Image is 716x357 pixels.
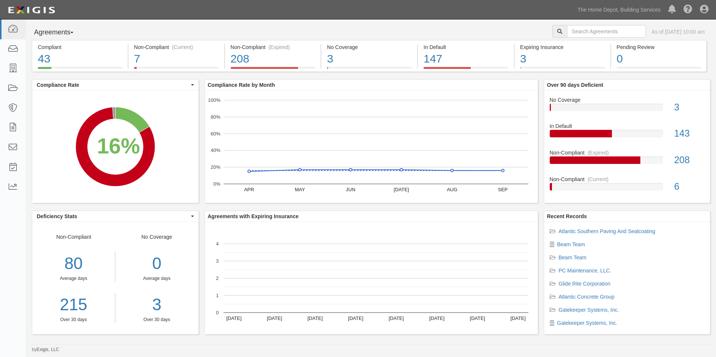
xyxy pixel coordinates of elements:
a: Non-Compliant(Current)7 [128,67,224,73]
div: 147 [424,51,508,67]
text: [DATE] [429,315,445,321]
b: Compliance Rate by Month [208,82,275,88]
div: (Current) [172,43,193,51]
div: Average days [121,275,193,282]
div: (Expired) [588,149,609,156]
a: Compliant43 [32,67,128,73]
div: No Coverage [544,96,710,104]
a: Glide Rite Corporation [559,281,611,287]
text: 20% [210,164,220,170]
a: Non-Compliant(Current)6 [550,176,705,196]
text: 1 [216,293,218,298]
a: Exigis, LLC [37,347,59,352]
b: Recent Records [547,213,587,219]
a: In Default143 [550,122,705,149]
a: Non-Compliant(Expired)208 [225,67,321,73]
a: PC Maintenance, LLC. [559,268,612,274]
a: Gatekeeper Systems, Inc. [559,307,619,313]
img: logo-5460c22ac91f19d4615b14bd174203de0afe785f0fc80cf4dbbc73dc1793850b.png [6,3,57,17]
span: Deficiency Stats [37,213,189,220]
text: 100% [208,97,221,103]
a: Beam Team [559,254,586,260]
div: 143 [668,127,710,140]
div: (Expired) [268,43,290,51]
text: [DATE] [510,315,525,321]
div: Compliant [38,43,122,51]
text: [DATE] [388,315,404,321]
button: Agreements [32,25,88,40]
text: [DATE] [394,187,409,192]
text: 3 [216,258,218,264]
span: Compliance Rate [37,81,189,89]
div: No Coverage [115,233,198,323]
b: Agreements with Expiring Insurance [208,213,299,219]
div: 0 [121,252,193,275]
button: Deficiency Stats [32,211,198,222]
text: AUG [447,187,457,192]
div: Non-Compliant (Expired) [231,43,315,51]
div: 16% [97,131,140,162]
small: by [32,347,59,353]
text: MAY [295,187,305,192]
div: Expiring Insurance [520,43,605,51]
div: 3 [668,101,710,114]
div: In Default [544,122,710,130]
a: Gatekeeper Systems, Inc. [557,320,618,326]
text: 4 [216,241,218,247]
div: Pending Review [617,43,701,51]
svg: A chart. [205,91,538,203]
div: 7 [134,51,219,67]
a: 215 [32,293,115,317]
text: [DATE] [307,315,322,321]
div: Average days [32,275,115,282]
a: Non-Compliant(Expired)208 [550,149,705,176]
text: 2 [216,275,218,281]
a: 3 [121,293,193,317]
text: [DATE] [348,315,363,321]
b: Over 90 days Deficient [547,82,603,88]
text: 40% [210,147,220,153]
div: 6 [668,180,710,193]
div: (Current) [588,176,609,183]
div: 43 [38,51,122,67]
div: Over 30 days [32,317,115,323]
svg: A chart. [205,222,538,334]
div: In Default [424,43,508,51]
div: Non-Compliant (Current) [134,43,219,51]
div: 3 [520,51,605,67]
text: 0% [213,181,220,187]
a: In Default147 [418,67,514,73]
a: Pending Review0 [611,67,707,73]
a: Beam Team [557,241,585,247]
svg: A chart. [32,91,198,203]
div: Over 30 days [121,317,193,323]
div: Non-Compliant [544,176,710,183]
div: 80 [32,252,115,275]
div: No Coverage [327,43,412,51]
a: No Coverage3 [550,96,705,123]
text: APR [244,187,254,192]
a: Atlantic Southern Paving And Sealcoating [559,228,655,234]
a: Expiring Insurance3 [515,67,610,73]
text: 0 [216,310,218,315]
text: [DATE] [226,315,242,321]
text: SEP [498,187,507,192]
a: The Home Depot, Building Services [574,2,664,17]
input: Search Agreements [567,25,646,38]
div: 208 [668,153,710,167]
div: 0 [617,51,701,67]
div: Non-Compliant [544,149,710,156]
a: No Coverage3 [321,67,417,73]
text: JUN [346,187,355,192]
div: 3 [327,51,412,67]
button: Compliance Rate [32,80,198,90]
text: 60% [210,131,220,136]
text: [DATE] [267,315,282,321]
div: As of [DATE] 10:00 am [652,28,705,36]
div: 208 [231,51,315,67]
